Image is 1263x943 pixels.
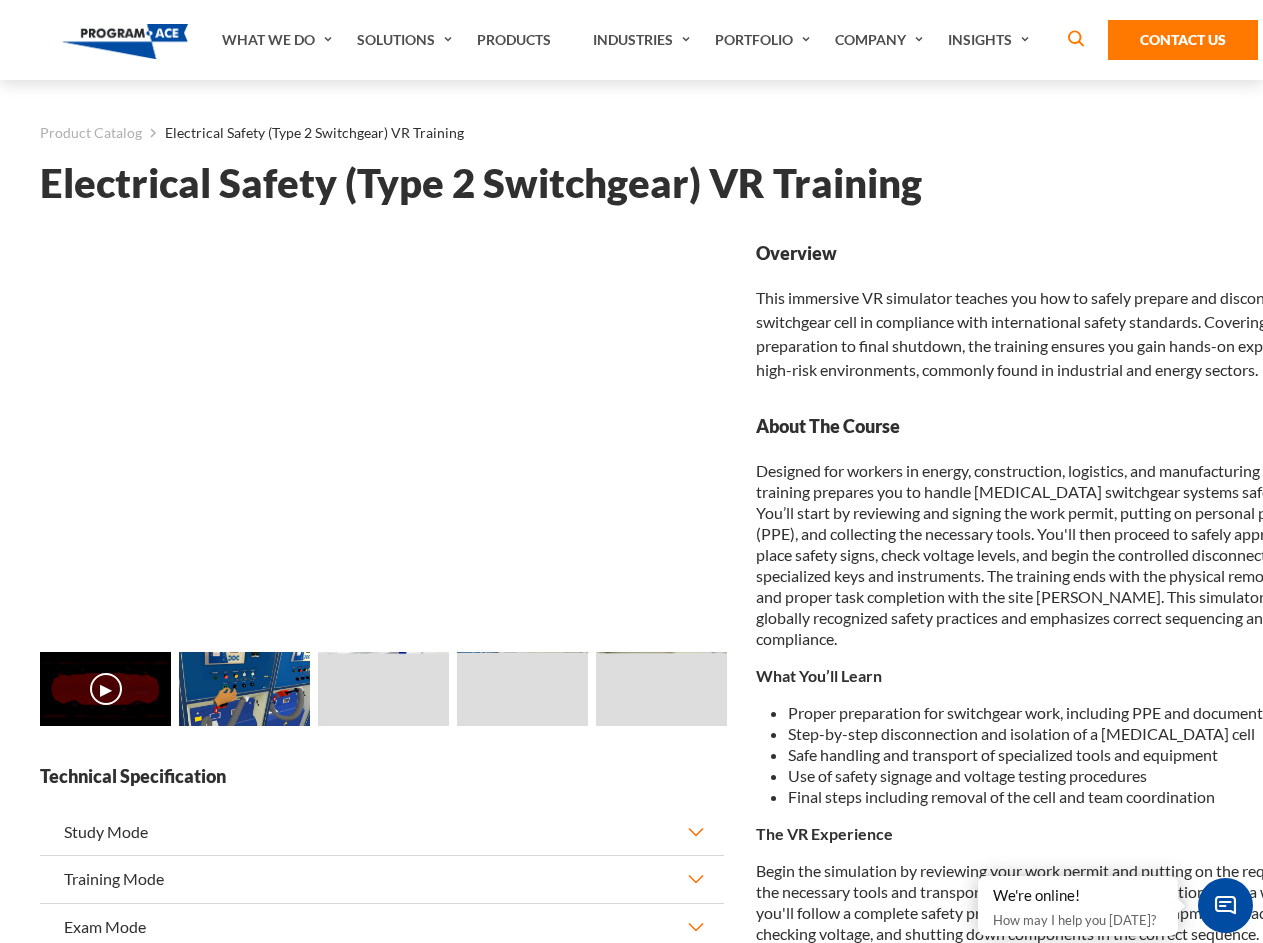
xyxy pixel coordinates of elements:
[40,764,724,789] strong: Technical Specification
[993,908,1163,932] p: How may I help you [DATE]?
[40,652,171,726] img: Electrical Safety (Type 2 Switchgear) VR Training - Video 0
[62,24,189,59] img: Program-Ace
[457,652,588,726] img: Electrical Safety (Type 2 Switchgear) VR Training - Preview 3
[318,652,449,726] img: Electrical Safety (Type 2 Switchgear) VR Training - Preview 2
[90,673,122,705] button: ▶
[1198,878,1253,933] span: Chat Widget
[40,809,724,855] button: Study Mode
[40,856,724,902] button: Training Mode
[1108,20,1258,60] a: Contact Us
[142,120,464,146] li: Electrical Safety (Type 2 Switchgear) VR Training
[40,120,142,146] a: Product Catalog
[179,652,310,726] img: Electrical Safety (Type 2 Switchgear) VR Training - Preview 1
[596,652,727,726] img: Electrical Safety (Type 2 Switchgear) VR Training - Preview 4
[993,886,1163,906] div: We're online!
[40,241,724,626] iframe: Electrical Safety (Type 2 Switchgear) VR Training - Video 0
